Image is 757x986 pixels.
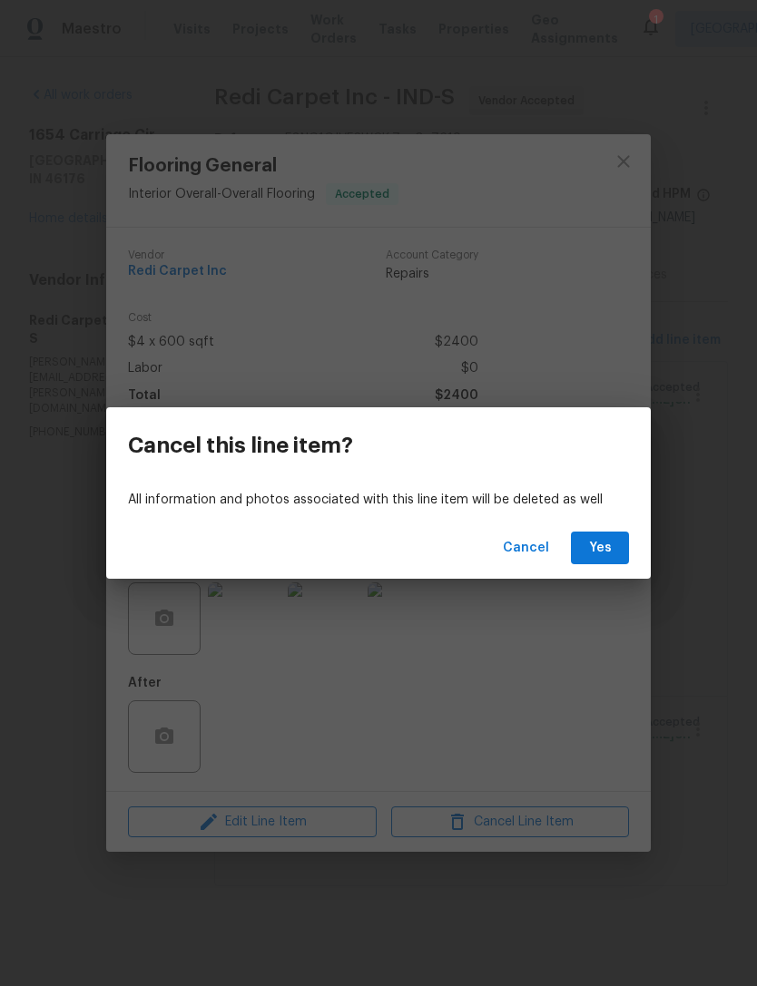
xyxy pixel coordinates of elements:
[496,532,556,565] button: Cancel
[571,532,629,565] button: Yes
[128,433,353,458] h3: Cancel this line item?
[128,491,629,510] p: All information and photos associated with this line item will be deleted as well
[585,537,614,560] span: Yes
[503,537,549,560] span: Cancel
